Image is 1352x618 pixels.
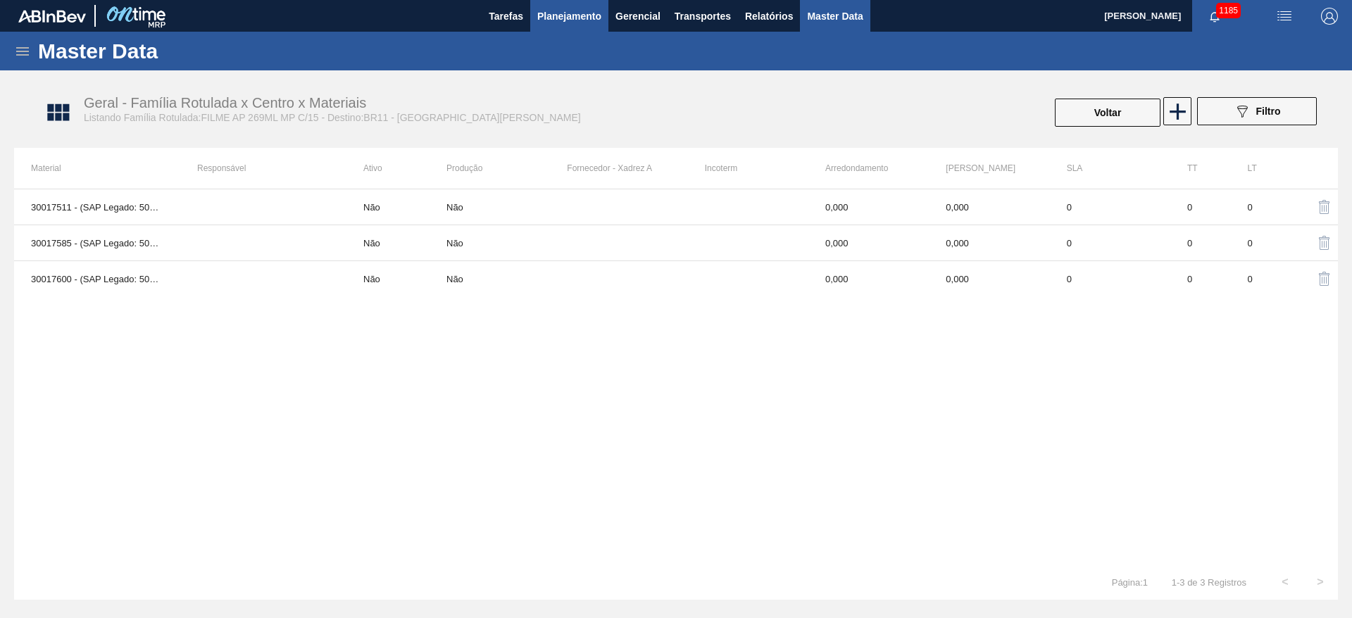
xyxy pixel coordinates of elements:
img: delete-icon [1316,198,1333,215]
th: Produção [446,148,567,189]
img: delete-icon [1316,270,1333,287]
img: Logout [1321,8,1338,25]
span: Planejamento [537,8,601,25]
div: Não [446,202,463,213]
button: < [1267,565,1303,600]
td: 0 [808,225,929,261]
div: Não [446,274,463,284]
td: Não [346,189,446,225]
div: Nova Família Rotulada x Centro x Material [1162,97,1190,128]
td: 0 [808,189,929,225]
td: 0 [929,189,1049,225]
td: Não [346,225,446,261]
button: delete-icon [1308,226,1341,260]
span: Transportes [675,8,731,25]
span: Listando Família Rotulada:FILME AP 269ML MP C/15 - Destino:BR11 - [GEOGRAPHIC_DATA][PERSON_NAME] [84,112,581,123]
th: SLA [1050,148,1170,189]
div: Não [446,238,463,248]
img: userActions [1276,8,1293,25]
button: delete-icon [1308,190,1341,224]
h1: Master Data [38,43,288,59]
td: 0 [1170,225,1231,261]
td: 0 [929,261,1049,297]
th: TT [1170,148,1231,189]
td: 0 [1050,261,1170,297]
td: 0 [1170,261,1231,297]
div: Material sem Data de Descontinuação [446,238,567,248]
th: LT [1231,148,1291,189]
button: Filtro [1197,97,1317,125]
div: Filtrar Família Rotulada x Centro x Material [1190,97,1324,128]
th: Arredondamento [808,148,929,189]
td: 0 [929,225,1049,261]
td: 0 [1231,261,1291,297]
span: 1 - 3 de 3 Registros [1169,577,1246,588]
img: TNhmsLtSVTkK8tSr43FrP2fwEKptu5GPRR3wAAAABJRU5ErkJggg== [18,10,86,23]
span: Filtro [1256,106,1281,117]
div: Material sem Data de Descontinuação [446,274,567,284]
td: 30017600 - (SAP Legado: 50801139) - FILME R. 400X65 AP 269 MP C15 D15 429 [14,261,180,297]
span: Geral - Família Rotulada x Centro x Materiais [84,95,366,111]
th: Responsável [180,148,346,189]
span: Gerencial [615,8,661,25]
td: 0 [1170,189,1231,225]
th: [PERSON_NAME] [929,148,1049,189]
th: Ativo [346,148,446,189]
td: 0 [1050,225,1170,261]
td: 30017511 - (SAP Legado: 50801053) - FILME R. 400X70 AP 269 MP C15 D15 429 [14,189,180,225]
span: 1185 [1216,3,1241,18]
button: delete-icon [1308,262,1341,296]
td: 0 [808,261,929,297]
span: Master Data [807,8,863,25]
img: delete-icon [1316,234,1333,251]
td: 0 [1050,189,1170,225]
div: Excluir Material [1308,190,1321,224]
div: Excluir Material [1308,226,1321,260]
button: > [1303,565,1338,600]
div: Voltar Para Família Rotulada x Centro [1053,97,1162,128]
td: 30017585 - (SAP Legado: 50801094) - FILME R. 800X70 AP 269 MP D15 429 [14,225,180,261]
div: Excluir Material [1308,262,1321,296]
th: Material [14,148,180,189]
td: 0 [1231,225,1291,261]
th: Fornecedor - Xadrez A [567,148,687,189]
div: Material sem Data de Descontinuação [446,202,567,213]
button: Voltar [1055,99,1160,127]
button: Notificações [1192,6,1237,26]
span: Página : 1 [1112,577,1148,588]
th: Incoterm [688,148,808,189]
span: Relatórios [745,8,793,25]
td: 0 [1231,189,1291,225]
td: Não [346,261,446,297]
span: Tarefas [489,8,523,25]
